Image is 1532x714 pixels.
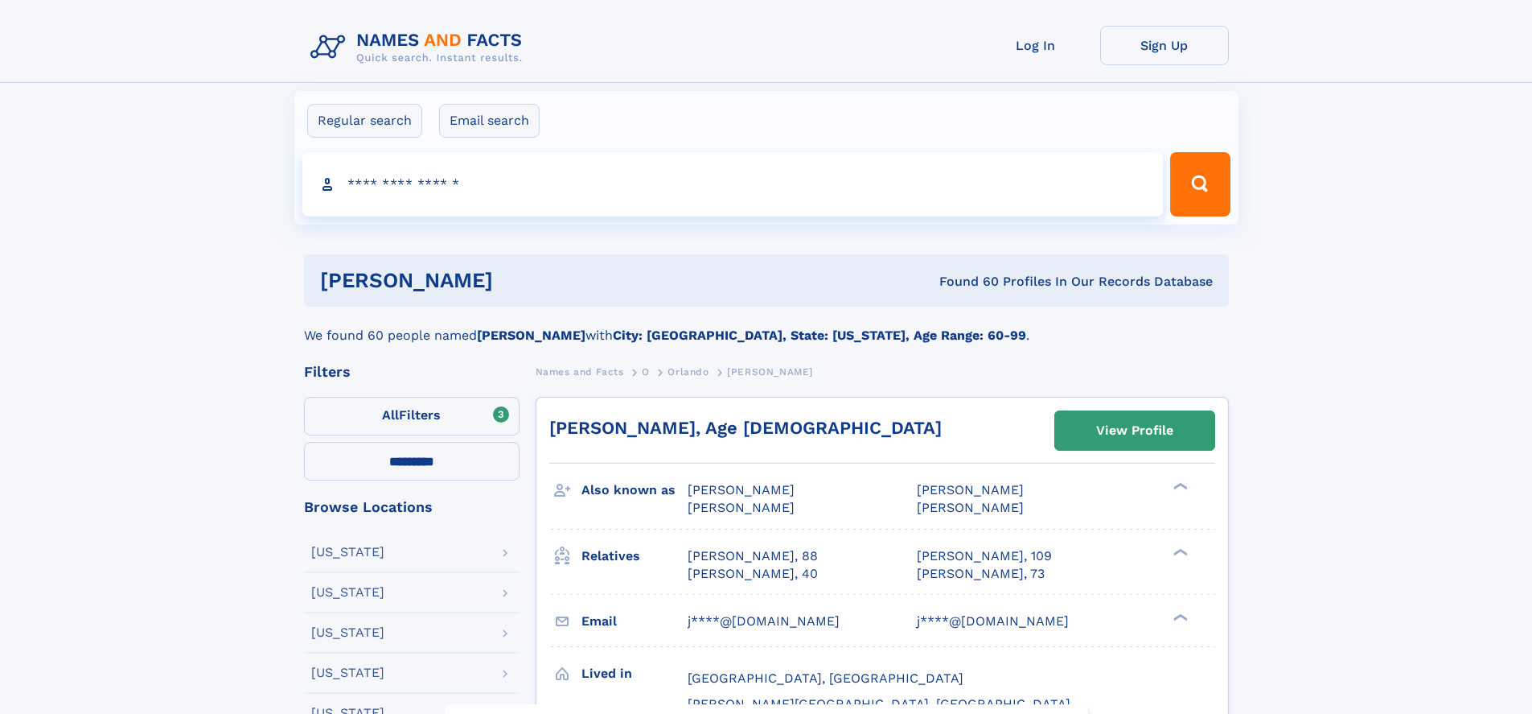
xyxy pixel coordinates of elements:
[1170,152,1230,217] button: Search Button
[917,547,1052,565] a: [PERSON_NAME], 109
[1100,26,1229,65] a: Sign Up
[304,307,1229,345] div: We found 60 people named with .
[307,104,422,138] label: Regular search
[304,397,520,435] label: Filters
[688,547,818,565] a: [PERSON_NAME], 88
[642,361,650,382] a: O
[311,667,384,679] div: [US_STATE]
[1055,411,1214,450] a: View Profile
[311,586,384,599] div: [US_STATE]
[382,407,399,423] span: All
[1169,612,1189,622] div: ❯
[716,273,1213,291] div: Found 60 Profiles In Our Records Database
[581,477,688,504] h3: Also known as
[304,26,536,69] img: Logo Names and Facts
[536,361,624,382] a: Names and Facts
[1169,481,1189,492] div: ❯
[688,565,818,583] a: [PERSON_NAME], 40
[477,328,585,343] b: [PERSON_NAME]
[304,365,520,379] div: Filters
[971,26,1100,65] a: Log In
[311,626,384,639] div: [US_STATE]
[439,104,540,138] label: Email search
[917,482,1024,497] span: [PERSON_NAME]
[549,418,942,438] a: [PERSON_NAME], Age [DEMOGRAPHIC_DATA]
[581,543,688,570] h3: Relatives
[727,366,813,378] span: [PERSON_NAME]
[302,152,1164,217] input: search input
[688,500,795,515] span: [PERSON_NAME]
[667,361,708,382] a: Orlando
[311,546,384,559] div: [US_STATE]
[320,270,717,291] h1: [PERSON_NAME]
[688,671,963,686] span: [GEOGRAPHIC_DATA], [GEOGRAPHIC_DATA]
[1096,412,1173,449] div: View Profile
[688,482,795,497] span: [PERSON_NAME]
[688,696,1070,712] span: [PERSON_NAME][GEOGRAPHIC_DATA], [GEOGRAPHIC_DATA]
[613,328,1026,343] b: City: [GEOGRAPHIC_DATA], State: [US_STATE], Age Range: 60-99
[917,565,1045,583] a: [PERSON_NAME], 73
[581,608,688,635] h3: Email
[642,366,650,378] span: O
[917,500,1024,515] span: [PERSON_NAME]
[667,366,708,378] span: Orlando
[304,500,520,514] div: Browse Locations
[581,660,688,687] h3: Lived in
[1169,547,1189,557] div: ❯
